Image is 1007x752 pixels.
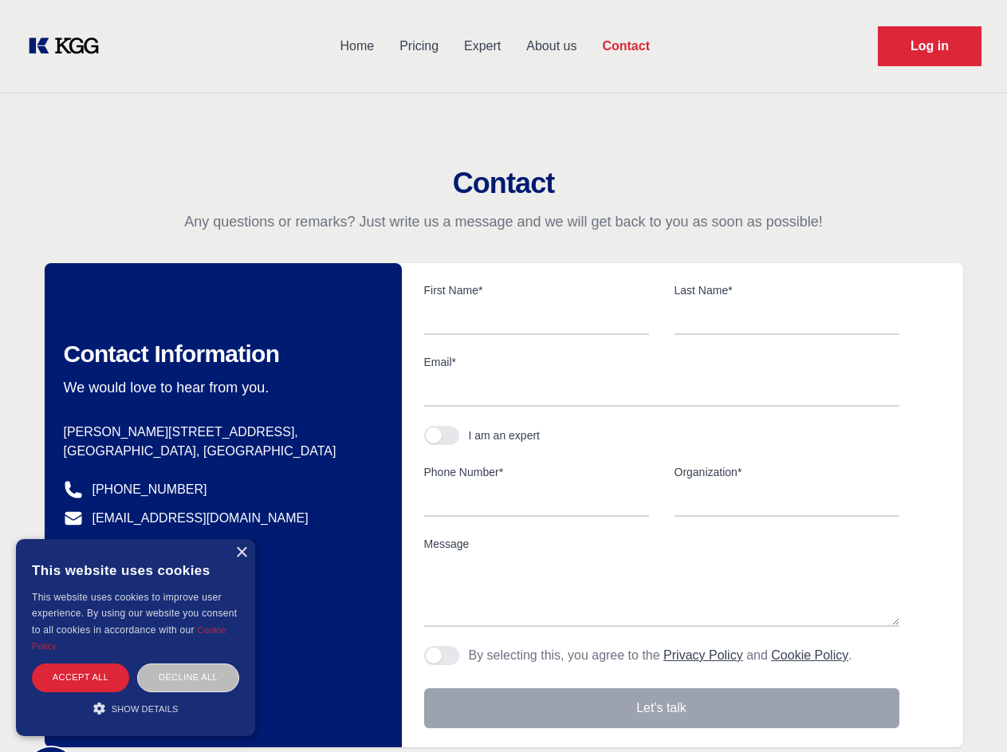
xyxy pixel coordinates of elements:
a: Cookie Policy [32,625,226,651]
div: Accept all [32,663,129,691]
iframe: Chat Widget [927,675,1007,752]
h2: Contact [19,167,988,199]
a: Contact [589,26,663,67]
a: [EMAIL_ADDRESS][DOMAIN_NAME] [92,509,309,528]
p: By selecting this, you agree to the and . [469,646,852,665]
a: Pricing [387,26,451,67]
button: Let's talk [424,688,899,728]
div: This website uses cookies [32,551,239,589]
a: Request Demo [878,26,981,66]
p: Any questions or remarks? Just write us a message and we will get back to you as soon as possible! [19,212,988,231]
a: [PHONE_NUMBER] [92,480,207,499]
div: Decline all [137,663,239,691]
p: [PERSON_NAME][STREET_ADDRESS], [64,423,376,442]
label: Message [424,536,899,552]
a: Home [327,26,387,67]
a: Cookie Policy [771,648,848,662]
span: This website uses cookies to improve user experience. By using our website you consent to all coo... [32,592,237,636]
label: First Name* [424,282,649,298]
a: Privacy Policy [663,648,743,662]
p: We would love to hear from you. [64,378,376,397]
label: Organization* [675,464,899,480]
span: Show details [112,704,179,714]
a: @knowledgegategroup [64,537,222,557]
div: Close [235,547,247,559]
p: [GEOGRAPHIC_DATA], [GEOGRAPHIC_DATA] [64,442,376,461]
h2: Contact Information [64,340,376,368]
a: KOL Knowledge Platform: Talk to Key External Experts (KEE) [26,33,112,59]
a: About us [513,26,589,67]
label: Last Name* [675,282,899,298]
div: Show details [32,700,239,716]
div: I am an expert [469,427,541,443]
label: Phone Number* [424,464,649,480]
label: Email* [424,354,899,370]
a: Expert [451,26,513,67]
